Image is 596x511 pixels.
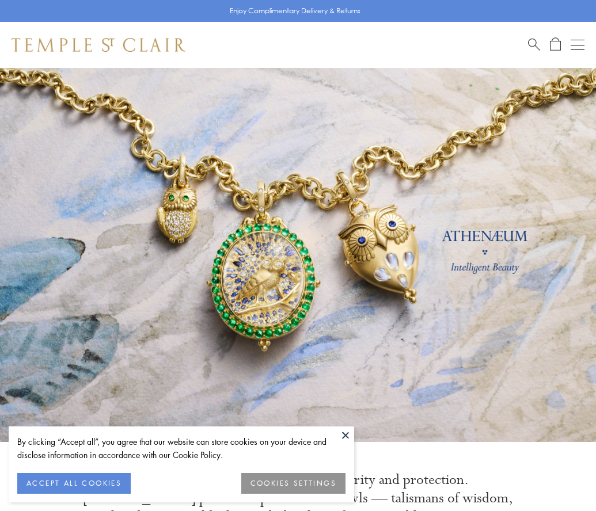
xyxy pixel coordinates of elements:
[528,37,540,52] a: Search
[241,473,346,494] button: COOKIES SETTINGS
[17,435,346,462] div: By clicking “Accept all”, you agree that our website can store cookies on your device and disclos...
[230,5,360,17] p: Enjoy Complimentary Delivery & Returns
[12,38,185,52] img: Temple St. Clair
[550,37,561,52] a: Open Shopping Bag
[17,473,131,494] button: ACCEPT ALL COOKIES
[571,38,584,52] button: Open navigation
